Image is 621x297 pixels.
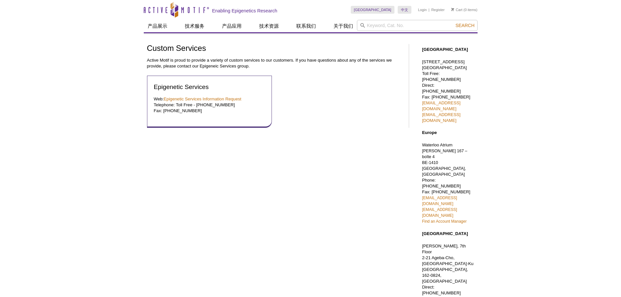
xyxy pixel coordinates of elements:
[398,6,411,14] a: 中文
[451,7,463,12] a: Cart
[181,20,208,32] a: 技术服务
[154,82,265,91] h2: Epigenetic Services
[422,142,474,224] p: Waterloo Atrium Phone: [PHONE_NUMBER] Fax: [PHONE_NUMBER]
[422,47,468,52] strong: [GEOGRAPHIC_DATA]
[255,20,283,32] a: 技术资源
[422,231,468,236] strong: [GEOGRAPHIC_DATA]
[451,8,454,11] img: Your Cart
[212,8,277,14] h2: Enabling Epigenetics Research
[422,59,474,124] p: [STREET_ADDRESS] [GEOGRAPHIC_DATA] Toll Free: [PHONE_NUMBER] Direct: [PHONE_NUMBER] Fax: [PHONE_N...
[164,97,241,101] a: Epigenetic Services Information Request
[292,20,320,32] a: 联系我们
[144,20,171,32] a: 产品展示
[418,7,427,12] a: Login
[422,100,461,111] a: [EMAIL_ADDRESS][DOMAIN_NAME]
[422,219,467,224] a: Find an Account Manager
[351,6,395,14] a: [GEOGRAPHIC_DATA]
[455,23,474,28] span: Search
[147,57,402,69] p: Active Motif is proud to provide a variety of custom services to our customers. If you have quest...
[147,44,402,53] h1: Custom Services
[330,20,357,32] a: 关于我们
[422,112,461,123] a: [EMAIL_ADDRESS][DOMAIN_NAME]
[154,96,265,114] p: Web: Telephone: Toll Free - [PHONE_NUMBER] Fax: [PHONE_NUMBER]
[422,207,457,218] a: [EMAIL_ADDRESS][DOMAIN_NAME]
[218,20,245,32] a: 产品应用
[451,6,478,14] li: (0 items)
[453,22,476,28] button: Search
[357,20,478,31] input: Keyword, Cat. No.
[429,6,430,14] li: |
[422,149,467,177] span: [PERSON_NAME] 167 – boîte 4 BE-1410 [GEOGRAPHIC_DATA], [GEOGRAPHIC_DATA]
[422,130,437,135] strong: Europe
[422,196,457,206] a: [EMAIL_ADDRESS][DOMAIN_NAME]
[431,7,445,12] a: Register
